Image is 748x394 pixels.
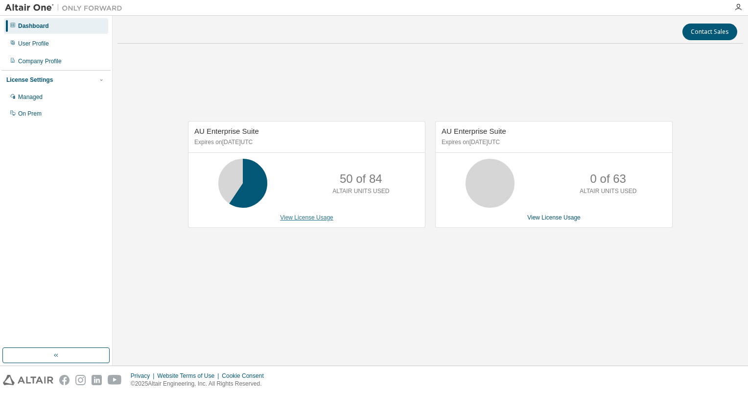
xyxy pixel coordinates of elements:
[442,127,506,135] span: AU Enterprise Suite
[3,375,53,385] img: altair_logo.svg
[580,187,636,196] p: ALTAIR UNITS USED
[442,138,664,147] p: Expires on [DATE] UTC
[332,187,389,196] p: ALTAIR UNITS USED
[527,214,581,221] a: View License Usage
[194,138,417,147] p: Expires on [DATE] UTC
[18,93,43,101] div: Managed
[18,110,42,118] div: On Prem
[6,76,53,84] div: License Settings
[194,127,259,135] span: AU Enterprise Suite
[75,375,86,385] img: instagram.svg
[108,375,122,385] img: youtube.svg
[18,40,49,48] div: User Profile
[5,3,127,13] img: Altair One
[590,171,626,187] p: 0 of 63
[131,372,157,380] div: Privacy
[340,171,382,187] p: 50 of 84
[682,24,737,40] button: Contact Sales
[222,372,269,380] div: Cookie Consent
[18,22,49,30] div: Dashboard
[280,214,333,221] a: View License Usage
[131,380,270,388] p: © 2025 Altair Engineering, Inc. All Rights Reserved.
[92,375,102,385] img: linkedin.svg
[157,372,222,380] div: Website Terms of Use
[18,57,62,65] div: Company Profile
[59,375,70,385] img: facebook.svg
